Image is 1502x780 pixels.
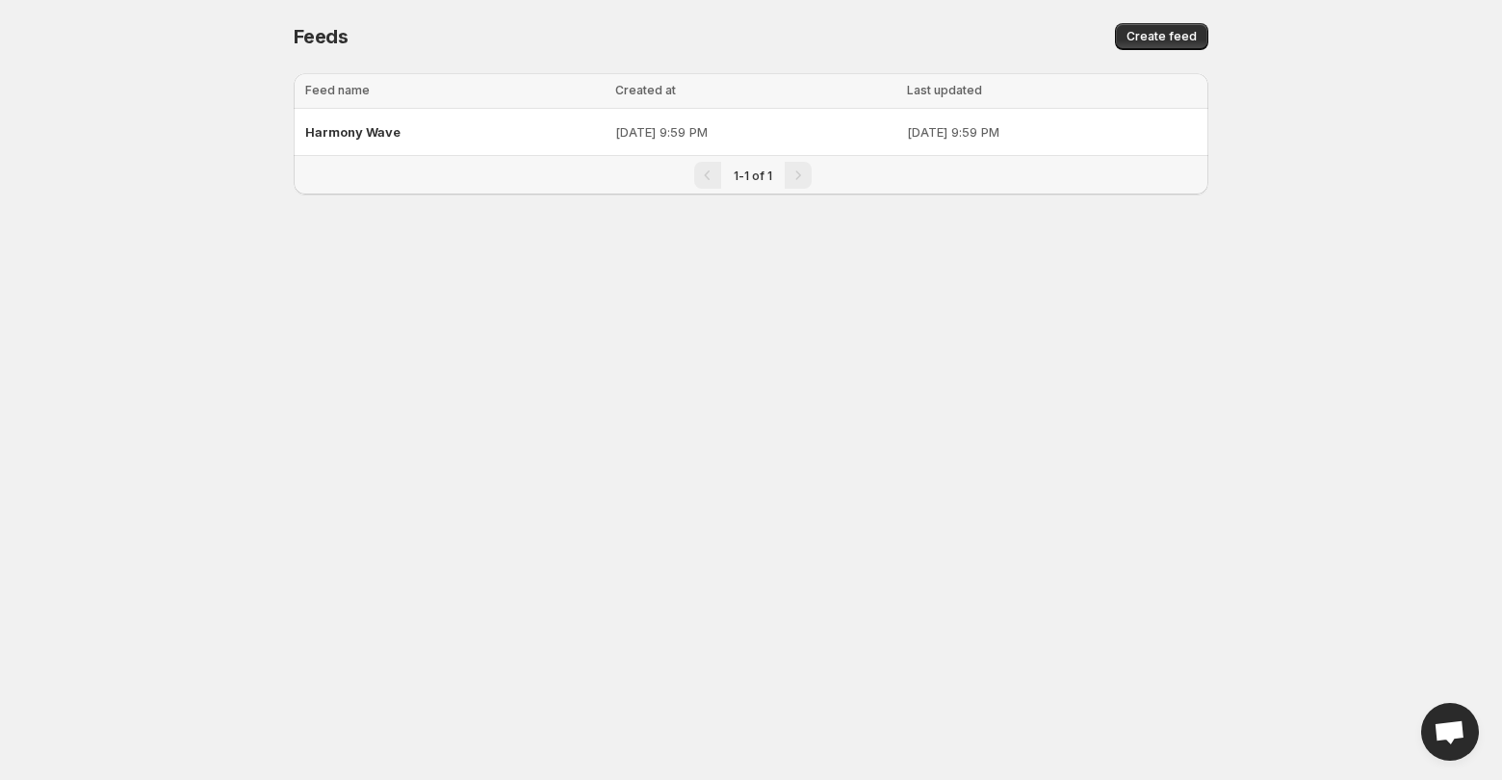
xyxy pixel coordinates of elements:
[1126,29,1197,44] span: Create feed
[1421,703,1479,761] div: Open chat
[305,83,370,97] span: Feed name
[734,169,772,183] span: 1-1 of 1
[1115,23,1208,50] button: Create feed
[294,25,349,48] span: Feeds
[294,155,1208,195] nav: Pagination
[907,122,1197,142] p: [DATE] 9:59 PM
[615,122,895,142] p: [DATE] 9:59 PM
[615,83,676,97] span: Created at
[907,83,982,97] span: Last updated
[305,124,401,140] span: Harmony Wave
